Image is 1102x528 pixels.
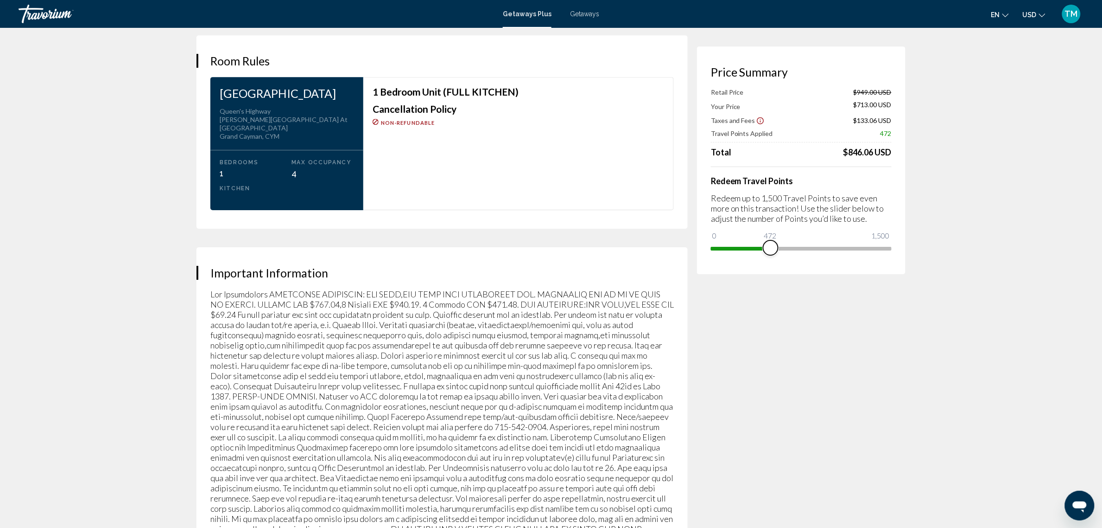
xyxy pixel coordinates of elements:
span: 1 [220,168,223,178]
span: 1,500 [870,230,891,241]
span: Non-refundable [381,120,435,126]
h3: [GEOGRAPHIC_DATA] [220,86,354,100]
p: Bedrooms [220,159,282,166]
a: Getaways Plus [503,10,551,18]
button: Show Taxes and Fees disclaimer [756,116,765,124]
span: en [991,11,1000,19]
p: Kitchen [220,185,282,192]
h3: Price Summary [711,65,892,79]
button: User Menu [1059,4,1083,24]
button: Change currency [1023,8,1045,21]
h3: Important Information [210,266,674,280]
button: Change language [991,8,1009,21]
span: $713.00 USD [854,101,892,111]
p: Redeem up to 1,500 Travel Points to save even more on this transaction! Use the slider below to a... [711,193,892,224]
span: Travel Points Applied [711,129,773,137]
h3: 1 Bedroom Unit (FULL KITCHEN) [373,87,664,97]
span: Your Price [711,103,741,110]
div: Queen's Highway [PERSON_NAME][GEOGRAPHIC_DATA] at [GEOGRAPHIC_DATA] Grand Cayman, CYM [220,107,354,141]
span: 472 [763,230,778,241]
a: Getaways [570,10,599,18]
h4: Redeem Travel Points [711,176,892,186]
p: Max Occupancy [291,159,354,166]
span: TM [1065,9,1078,19]
button: Show Taxes and Fees breakdown [711,116,765,125]
span: 4 [291,168,297,178]
span: Retail Price [711,88,744,96]
span: $133.06 USD [854,116,892,124]
h3: Cancellation Policy [373,104,664,114]
span: $949.00 USD [854,88,892,96]
span: Taxes and Fees [711,116,755,124]
a: Travorium [19,5,494,23]
span: Total [711,147,731,157]
iframe: Button to launch messaging window, conversation in progress [1065,491,1095,521]
span: 472 [880,129,892,137]
span: USD [1023,11,1037,19]
div: $846.06 USD [843,147,892,157]
span: 0 [711,230,718,241]
h3: Room Rules [210,54,674,68]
